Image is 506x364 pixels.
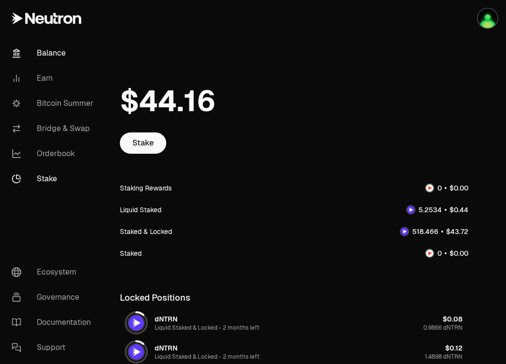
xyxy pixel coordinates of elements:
a: Documentation [4,310,104,335]
img: dNTRN Logo [129,344,144,360]
div: Staked [120,248,142,258]
img: NTRN Logo [426,249,434,257]
img: NTRN Logo [426,184,434,192]
div: dNTRN [155,314,177,324]
img: dNTRN Logo [401,228,408,235]
a: Bridge & Swap [4,116,104,141]
div: $0.12 [445,343,463,353]
a: Stake [120,132,166,154]
a: Bitcoin Summer [4,91,104,116]
div: 1.4898 dNTRN [425,353,463,361]
a: Stake [4,166,104,191]
img: LEDGER-PHIL [478,9,497,28]
a: Ecosystem [4,260,104,285]
a: Orderbook [4,141,104,166]
span: 2 months left [223,353,260,361]
div: 0.9866 dNTRN [423,324,463,332]
a: Earn [4,66,104,91]
a: Balance [4,41,104,66]
div: $0.08 [443,314,463,324]
div: Locked Positions [120,287,468,308]
span: Liquid Staked & Locked - [155,353,223,361]
img: dNTRN Logo [129,315,144,331]
img: dNTRN Logo [407,206,415,214]
div: Staked & Locked [120,227,172,236]
span: Liquid Staked & Locked - [155,324,223,332]
div: dNTRN [155,343,177,353]
a: Governance [4,285,104,310]
a: Support [4,335,104,360]
span: 2 months left [223,324,260,332]
div: Staking Rewards [120,183,172,193]
div: Liquid Staked [120,205,161,215]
